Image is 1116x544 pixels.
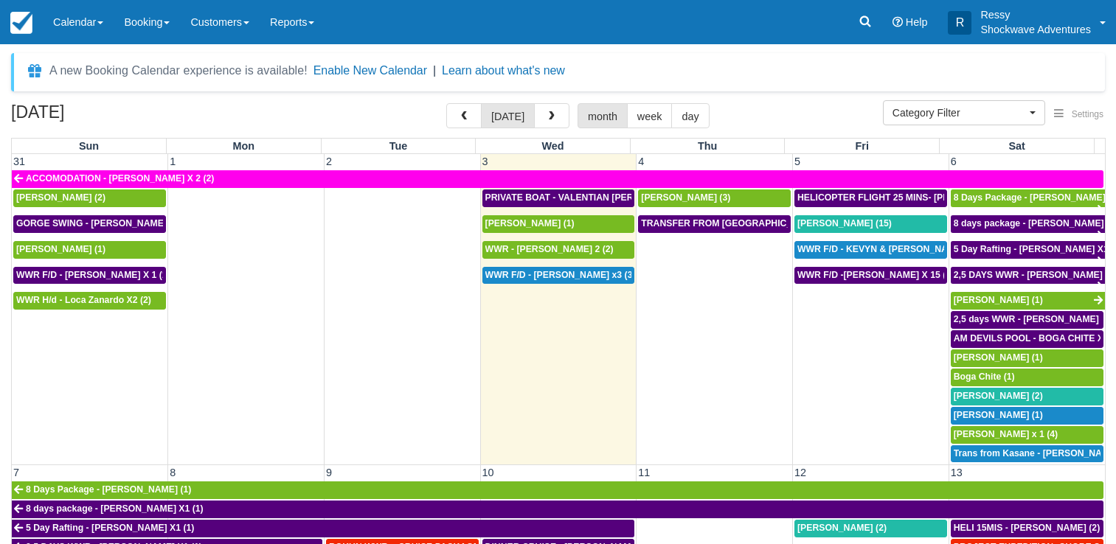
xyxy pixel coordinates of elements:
a: [PERSON_NAME] x 1 (4) [951,426,1103,444]
span: 12 [793,467,808,478]
div: A new Booking Calendar experience is available! [49,62,308,80]
button: [DATE] [481,103,535,128]
span: HELICOPTER FLIGHT 25 MINS- [PERSON_NAME] X1 (1) [797,192,1036,203]
a: 8 days package - [PERSON_NAME] X1 (1) [12,501,1103,518]
a: [PERSON_NAME] (3) [638,189,791,207]
span: Thu [698,140,717,152]
a: WWR F/D -[PERSON_NAME] X 15 (15) [794,267,947,285]
span: WWR - [PERSON_NAME] 2 (2) [485,244,614,254]
a: [PERSON_NAME] (15) [794,215,947,233]
span: WWR F/D -[PERSON_NAME] X 15 (15) [797,270,959,280]
span: 2 [325,156,333,167]
a: [PERSON_NAME] (1) [482,215,635,233]
a: WWR - [PERSON_NAME] 2 (2) [482,241,635,259]
span: 13 [949,467,964,478]
span: TRANSFER FROM [GEOGRAPHIC_DATA] TO VIC FALLS - [PERSON_NAME] X 1 (1) [641,218,995,229]
i: Help [893,17,903,27]
span: 7 [12,467,21,478]
a: [PERSON_NAME] (1) [951,349,1103,367]
button: Enable New Calendar [313,63,427,78]
a: TRANSFER FROM [GEOGRAPHIC_DATA] TO VIC FALLS - [PERSON_NAME] X 1 (1) [638,215,791,233]
a: [PERSON_NAME] (2) [13,189,166,207]
span: 9 [325,467,333,478]
span: [PERSON_NAME] (1) [954,410,1043,420]
span: HELI 15MIS - [PERSON_NAME] (2) [954,523,1101,533]
a: WWR F/D - [PERSON_NAME] x3 (3) [482,267,635,285]
span: Wed [542,140,564,152]
a: ACCOMODATION - [PERSON_NAME] X 2 (2) [12,170,1103,188]
a: [PERSON_NAME] (1) [13,241,166,259]
a: 5 Day Rafting - [PERSON_NAME] X1 (1) [951,241,1105,259]
span: 5 Day Rafting - [PERSON_NAME] X1 (1) [26,523,194,533]
span: Settings [1072,109,1103,119]
span: Boga Chite (1) [954,372,1015,382]
button: day [671,103,709,128]
span: Category Filter [893,105,1026,120]
span: [PERSON_NAME] (1) [954,295,1043,305]
span: 4 [637,156,645,167]
span: Mon [233,140,255,152]
a: WWR F/D - [PERSON_NAME] X 1 (1) [13,267,166,285]
p: Shockwave Adventures [980,22,1091,37]
a: WWR F/D - KEVYN & [PERSON_NAME] 2 (2) [794,241,947,259]
h2: [DATE] [11,103,198,130]
a: HELI 15MIS - [PERSON_NAME] (2) [951,520,1103,537]
span: ACCOMODATION - [PERSON_NAME] X 2 (2) [26,173,214,184]
span: GORGE SWING - [PERSON_NAME] X 2 (2) [16,218,196,229]
span: Help [906,16,928,28]
span: WWR F/D - KEVYN & [PERSON_NAME] 2 (2) [797,244,985,254]
a: 8 Days Package - [PERSON_NAME] (1) [12,481,1103,499]
span: [PERSON_NAME] (2) [954,391,1043,401]
span: 8 [168,467,177,478]
span: 6 [949,156,958,167]
div: R [948,11,971,35]
a: GORGE SWING - [PERSON_NAME] X 2 (2) [13,215,166,233]
button: Settings [1045,104,1112,125]
span: Fri [856,140,869,152]
span: 1 [168,156,177,167]
a: 2,5 DAYS WWR - [PERSON_NAME] X1 (1) [951,267,1105,285]
a: Boga Chite (1) [951,369,1103,386]
span: 8 days package - [PERSON_NAME] X1 (1) [26,503,204,514]
span: WWR F/D - [PERSON_NAME] x3 (3) [485,270,636,280]
span: WWR H/d - Loca Zanardo X2 (2) [16,295,151,305]
a: [PERSON_NAME] (2) [951,388,1103,405]
p: Ressy [980,7,1091,22]
span: WWR F/D - [PERSON_NAME] X 1 (1) [16,270,170,280]
a: [PERSON_NAME] (2) [794,520,947,537]
span: 31 [12,156,27,167]
span: [PERSON_NAME] (15) [797,218,892,229]
span: 5 [793,156,802,167]
span: Tue [389,140,408,152]
span: [PERSON_NAME] (2) [16,192,105,203]
button: month [578,103,628,128]
span: 10 [481,467,496,478]
span: [PERSON_NAME] (2) [797,523,887,533]
a: Trans from Kasane - [PERSON_NAME] X4 (4) [951,445,1103,463]
a: 5 Day Rafting - [PERSON_NAME] X1 (1) [12,520,634,537]
span: | [433,64,436,77]
span: Sat [1008,140,1025,152]
a: [PERSON_NAME] (1) [951,292,1105,310]
span: [PERSON_NAME] (1) [954,352,1043,363]
a: Learn about what's new [442,64,565,77]
span: [PERSON_NAME] (3) [641,192,730,203]
a: PRIVATE BOAT - VALENTIAN [PERSON_NAME] X 4 (4) [482,189,635,207]
a: WWR H/d - Loca Zanardo X2 (2) [13,292,166,310]
span: [PERSON_NAME] (1) [16,244,105,254]
button: Category Filter [883,100,1045,125]
img: checkfront-main-nav-mini-logo.png [10,12,32,34]
span: 8 Days Package - [PERSON_NAME] (1) [26,484,191,495]
span: 3 [481,156,490,167]
a: 8 Days Package - [PERSON_NAME] (1) [951,189,1105,207]
a: [PERSON_NAME] (1) [951,407,1103,425]
span: 11 [637,467,651,478]
a: 8 days package - [PERSON_NAME] X1 (1) [951,215,1105,233]
a: AM DEVILS POOL - BOGA CHITE X 1 (1) [951,330,1103,348]
span: Sun [79,140,99,152]
span: PRIVATE BOAT - VALENTIAN [PERSON_NAME] X 4 (4) [485,192,717,203]
a: 2,5 days WWR - [PERSON_NAME] X2 (2) [951,311,1103,329]
span: [PERSON_NAME] x 1 (4) [954,429,1058,439]
button: week [627,103,673,128]
a: HELICOPTER FLIGHT 25 MINS- [PERSON_NAME] X1 (1) [794,189,947,207]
